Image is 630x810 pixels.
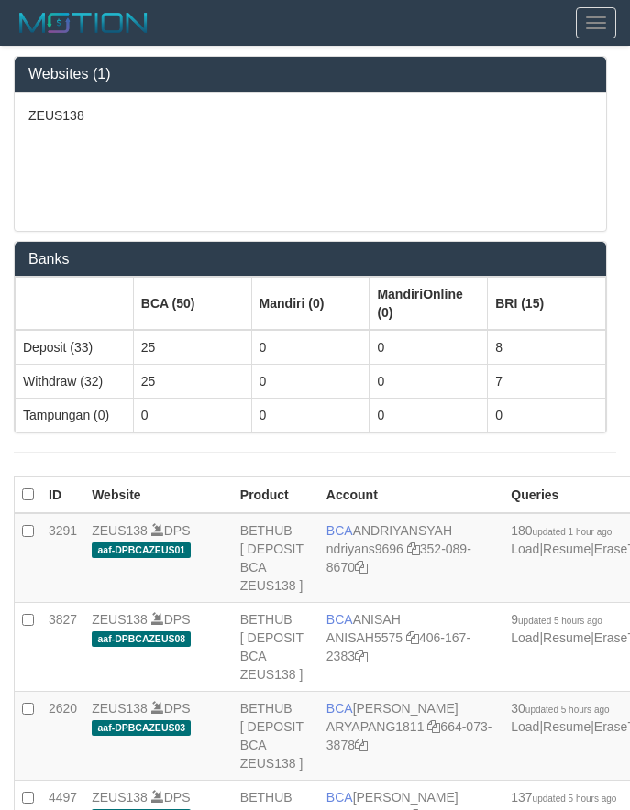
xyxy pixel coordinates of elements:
[525,705,610,715] span: updated 5 hours ago
[326,612,353,627] span: BCA
[41,513,84,603] td: 3291
[319,513,503,603] td: ANDRIYANSYAH 352-089-8670
[355,738,368,752] a: Copy 6640733878 to clipboard
[407,542,420,556] a: Copy ndriyans9696 to clipboard
[28,251,592,268] h3: Banks
[488,278,606,331] th: Group: activate to sort column ascending
[133,399,251,432] td: 0
[326,630,403,645] a: ANISAH5575
[233,692,319,781] td: BETHUB [ DEPOSIT BCA ZEUS138 ]
[543,542,591,556] a: Resume
[92,790,148,805] a: ZEUS138
[251,330,370,365] td: 0
[326,790,353,805] span: BCA
[92,523,148,538] a: ZEUS138
[16,399,134,432] td: Tampungan (0)
[16,365,134,399] td: Withdraw (32)
[16,330,134,365] td: Deposit (33)
[355,560,368,575] a: Copy 3520898670 to clipboard
[511,701,609,716] span: 30
[251,399,370,432] td: 0
[233,603,319,692] td: BETHUB [ DEPOSIT BCA ZEUS138 ]
[326,542,403,556] a: ndriyans9696
[533,527,613,537] span: updated 1 hour ago
[319,477,503,514] th: Account
[251,278,370,331] th: Group: activate to sort column ascending
[488,365,606,399] td: 7
[41,477,84,514] th: ID
[370,399,488,432] td: 0
[543,630,591,645] a: Resume
[319,692,503,781] td: [PERSON_NAME] 664-073-3878
[28,106,592,125] p: ZEUS138
[511,542,539,556] a: Load
[355,649,368,663] a: Copy 4061672383 to clipboard
[251,365,370,399] td: 0
[427,719,440,734] a: Copy ARYAPANG1811 to clipboard
[14,9,153,37] img: MOTION_logo.png
[326,701,353,716] span: BCA
[133,330,251,365] td: 25
[41,692,84,781] td: 2620
[92,720,191,736] span: aaf-DPBCAZEUS03
[84,692,233,781] td: DPS
[543,719,591,734] a: Resume
[533,794,617,804] span: updated 5 hours ago
[92,612,148,627] a: ZEUS138
[92,542,191,558] span: aaf-DPBCAZEUS01
[511,719,539,734] a: Load
[511,612,602,627] span: 9
[518,616,602,626] span: updated 5 hours ago
[92,701,148,716] a: ZEUS138
[133,365,251,399] td: 25
[511,790,616,805] span: 137
[92,631,191,647] span: aaf-DPBCAZEUS08
[370,330,488,365] td: 0
[84,513,233,603] td: DPS
[406,630,419,645] a: Copy ANISAH5575 to clipboard
[511,630,539,645] a: Load
[488,399,606,432] td: 0
[41,603,84,692] td: 3827
[233,477,319,514] th: Product
[233,513,319,603] td: BETHUB [ DEPOSIT BCA ZEUS138 ]
[84,603,233,692] td: DPS
[16,278,134,331] th: Group: activate to sort column ascending
[370,278,488,331] th: Group: activate to sort column ascending
[326,719,425,734] a: ARYAPANG1811
[370,365,488,399] td: 0
[511,523,612,538] span: 180
[488,330,606,365] td: 8
[326,523,353,538] span: BCA
[84,477,233,514] th: Website
[133,278,251,331] th: Group: activate to sort column ascending
[319,603,503,692] td: ANISAH 406-167-2383
[28,66,592,82] h3: Websites (1)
